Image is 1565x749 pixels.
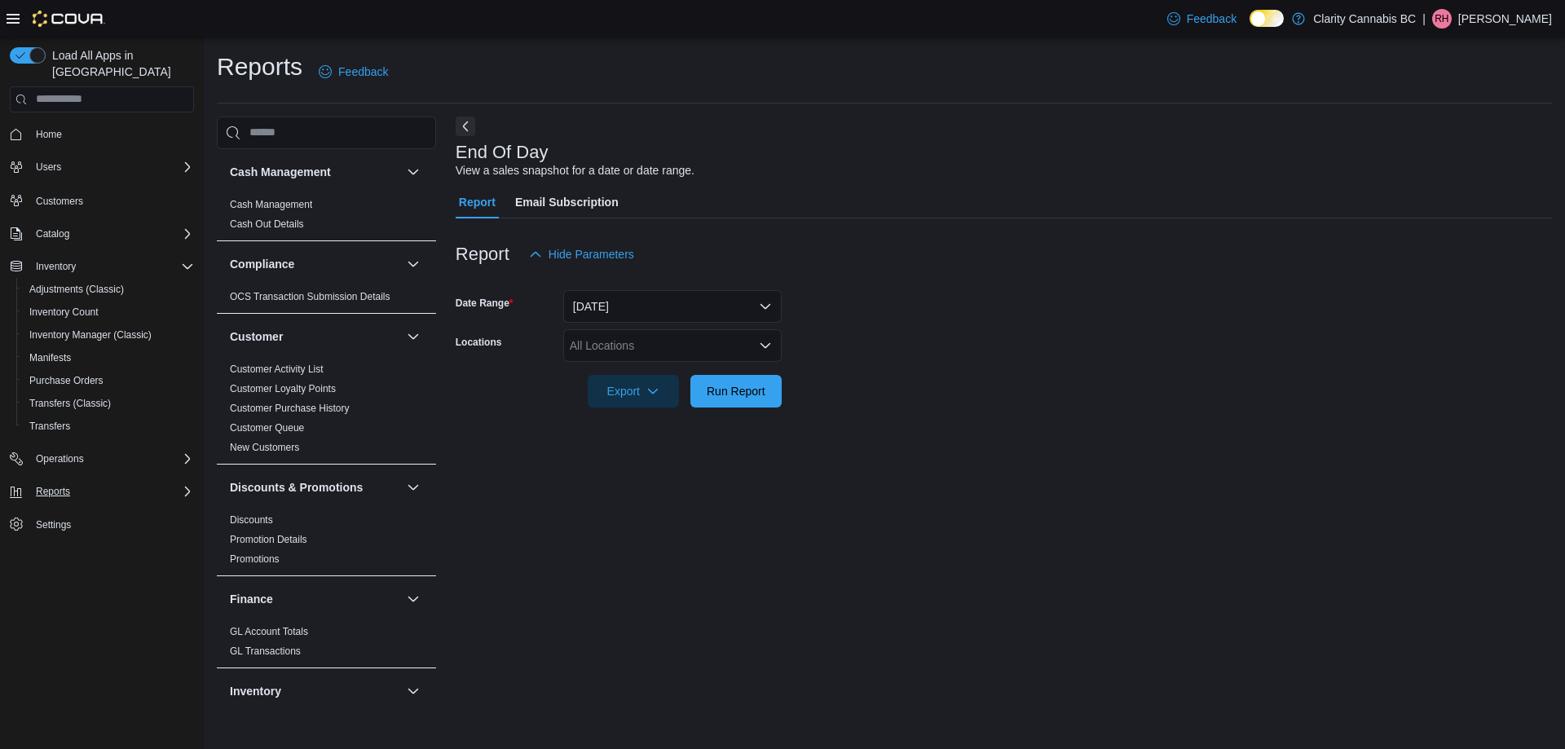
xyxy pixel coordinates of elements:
[1422,9,1426,29] p: |
[456,143,549,162] h3: End Of Day
[230,441,299,454] span: New Customers
[230,383,336,394] a: Customer Loyalty Points
[230,328,283,345] h3: Customer
[403,478,423,497] button: Discounts & Promotions
[29,124,194,144] span: Home
[29,351,71,364] span: Manifests
[230,553,280,565] a: Promotions
[33,11,105,27] img: Cova
[217,510,436,575] div: Discounts & Promotions
[23,416,194,436] span: Transfers
[597,375,669,408] span: Export
[36,518,71,531] span: Settings
[29,482,194,501] span: Reports
[36,260,76,273] span: Inventory
[1187,11,1237,27] span: Feedback
[217,51,302,83] h1: Reports
[10,116,194,579] nav: Complex example
[36,227,69,240] span: Catalog
[230,479,400,496] button: Discounts & Promotions
[230,164,400,180] button: Cash Management
[16,346,201,369] button: Manifests
[29,157,68,177] button: Users
[29,515,77,535] a: Settings
[1250,10,1284,27] input: Dark Mode
[403,681,423,701] button: Inventory
[217,195,436,240] div: Cash Management
[230,533,307,546] span: Promotion Details
[230,626,308,637] a: GL Account Totals
[3,513,201,536] button: Settings
[456,336,502,349] label: Locations
[230,625,308,638] span: GL Account Totals
[23,348,194,368] span: Manifests
[230,591,400,607] button: Finance
[23,325,158,345] a: Inventory Manager (Classic)
[403,254,423,274] button: Compliance
[29,420,70,433] span: Transfers
[230,256,400,272] button: Compliance
[29,328,152,341] span: Inventory Manager (Classic)
[522,238,641,271] button: Hide Parameters
[29,482,77,501] button: Reports
[36,128,62,141] span: Home
[16,415,201,438] button: Transfers
[23,280,130,299] a: Adjustments (Classic)
[230,328,400,345] button: Customer
[1250,27,1250,28] span: Dark Mode
[23,280,194,299] span: Adjustments (Classic)
[217,359,436,464] div: Customer
[29,449,194,469] span: Operations
[217,287,436,313] div: Compliance
[29,157,194,177] span: Users
[23,416,77,436] a: Transfers
[29,257,82,276] button: Inventory
[3,188,201,212] button: Customers
[1313,9,1416,29] p: Clarity Cannabis BC
[16,278,201,301] button: Adjustments (Classic)
[230,256,294,272] h3: Compliance
[3,480,201,503] button: Reports
[23,371,194,390] span: Purchase Orders
[23,348,77,368] a: Manifests
[36,452,84,465] span: Operations
[230,402,350,415] span: Customer Purchase History
[29,306,99,319] span: Inventory Count
[16,392,201,415] button: Transfers (Classic)
[46,47,194,80] span: Load All Apps in [GEOGRAPHIC_DATA]
[23,371,110,390] a: Purchase Orders
[230,290,390,303] span: OCS Transaction Submission Details
[403,162,423,182] button: Cash Management
[3,222,201,245] button: Catalog
[23,394,194,413] span: Transfers (Classic)
[456,117,475,136] button: Next
[1432,9,1452,29] div: Raymond Hill
[16,324,201,346] button: Inventory Manager (Classic)
[1161,2,1243,35] a: Feedback
[230,422,304,434] a: Customer Queue
[230,683,281,699] h3: Inventory
[230,534,307,545] a: Promotion Details
[230,553,280,566] span: Promotions
[29,374,104,387] span: Purchase Orders
[338,64,388,80] span: Feedback
[3,255,201,278] button: Inventory
[36,161,61,174] span: Users
[29,283,124,296] span: Adjustments (Classic)
[312,55,395,88] a: Feedback
[29,449,90,469] button: Operations
[23,302,194,322] span: Inventory Count
[759,339,772,352] button: Open list of options
[36,485,70,498] span: Reports
[230,591,273,607] h3: Finance
[29,397,111,410] span: Transfers (Classic)
[230,164,331,180] h3: Cash Management
[1435,9,1448,29] span: RH
[230,403,350,414] a: Customer Purchase History
[230,218,304,230] a: Cash Out Details
[3,156,201,178] button: Users
[230,421,304,434] span: Customer Queue
[230,199,312,210] a: Cash Management
[230,363,324,376] span: Customer Activity List
[230,363,324,375] a: Customer Activity List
